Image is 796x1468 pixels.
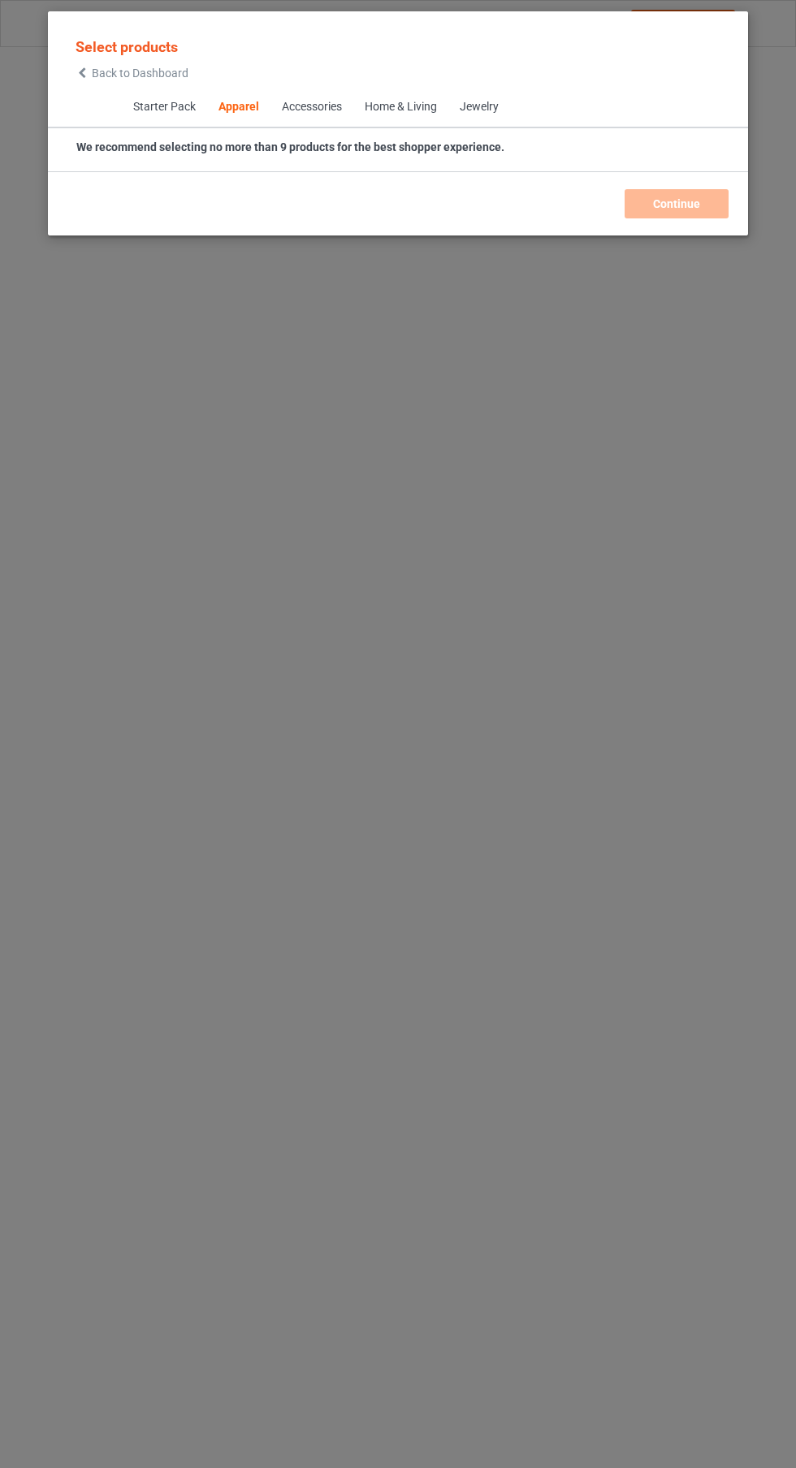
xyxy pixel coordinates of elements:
[364,99,436,115] div: Home & Living
[92,67,188,80] span: Back to Dashboard
[459,99,498,115] div: Jewelry
[121,88,206,127] span: Starter Pack
[76,38,178,55] span: Select products
[76,140,504,153] strong: We recommend selecting no more than 9 products for the best shopper experience.
[218,99,258,115] div: Apparel
[281,99,341,115] div: Accessories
